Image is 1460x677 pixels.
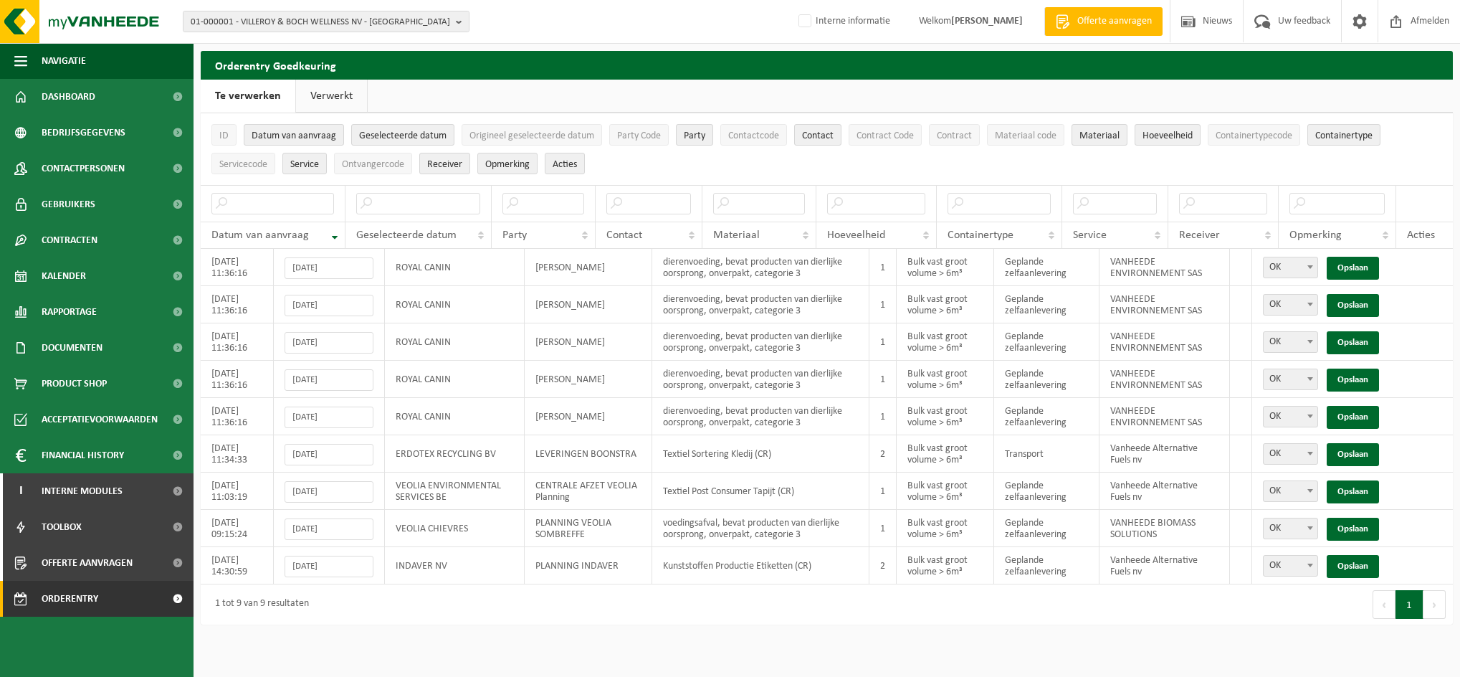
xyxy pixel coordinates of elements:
td: [PERSON_NAME] [525,361,652,398]
td: CENTRALE AFZET VEOLIA Planning [525,473,652,510]
button: ReceiverReceiver: Activate to sort [419,153,470,174]
td: VANHEEDE ENVIRONNEMENT SAS [1099,323,1230,361]
span: Service [1073,229,1107,241]
span: Opmerking [485,159,530,170]
span: Origineel geselecteerde datum [469,131,594,141]
span: Geselecteerde datum [356,229,457,241]
button: Materiaal codeMateriaal code: Activate to sort [987,124,1064,146]
td: 1 [869,510,897,547]
a: Opslaan [1327,518,1379,541]
span: Materiaal code [995,131,1056,141]
td: Geplande zelfaanlevering [994,510,1099,547]
span: OK [1264,257,1317,278]
label: Interne informatie [796,11,890,32]
td: VANHEEDE ENVIRONNEMENT SAS [1099,249,1230,286]
button: HoeveelheidHoeveelheid: Activate to sort [1135,124,1201,146]
span: OK [1263,257,1318,278]
span: OK [1264,369,1317,389]
a: Opslaan [1327,406,1379,429]
span: OK [1263,443,1318,465]
td: Geplande zelfaanlevering [994,398,1099,435]
td: Bulk vast groot volume > 6m³ [897,547,994,584]
span: OK [1263,294,1318,316]
td: 2 [869,435,897,473]
span: Opmerking [1289,229,1342,241]
td: Geplande zelfaanlevering [994,286,1099,323]
button: ContainertypecodeContainertypecode: Activate to sort [1208,124,1300,146]
button: ServicecodeServicecode: Activate to sort [211,153,275,174]
span: Contact [606,229,642,241]
td: ERDOTEX RECYCLING BV [385,435,525,473]
button: MateriaalMateriaal: Activate to sort [1072,124,1127,146]
td: [DATE] 11:36:16 [201,249,274,286]
td: Vanheede Alternative Fuels nv [1099,473,1230,510]
td: 1 [869,323,897,361]
button: ContactcodeContactcode: Activate to sort [720,124,787,146]
td: [DATE] 09:15:24 [201,510,274,547]
span: Toolbox [42,509,82,545]
button: ContainertypeContainertype: Activate to sort [1307,124,1380,146]
td: Bulk vast groot volume > 6m³ [897,435,994,473]
span: Navigatie [42,43,86,79]
td: PLANNING VEOLIA SOMBREFFE [525,510,652,547]
td: INDAVER NV [385,547,525,584]
a: Opslaan [1327,369,1379,392]
span: Acties [1407,229,1435,241]
button: Previous [1373,590,1395,619]
td: [DATE] 14:30:59 [201,547,274,584]
span: OK [1263,369,1318,390]
td: LEVERINGEN BOONSTRA [525,435,652,473]
span: OK [1264,556,1317,576]
span: Rapportage [42,294,97,330]
td: 1 [869,286,897,323]
td: [DATE] 11:03:19 [201,473,274,510]
span: Receiver [1179,229,1220,241]
td: VEOLIA ENVIRONMENTAL SERVICES BE [385,473,525,510]
span: Receiver [427,159,462,170]
span: Kalender [42,258,86,294]
td: ROYAL CANIN [385,286,525,323]
span: Datum van aanvraag [211,229,309,241]
td: ROYAL CANIN [385,323,525,361]
span: Financial History [42,437,124,473]
div: 1 tot 9 van 9 resultaten [208,592,309,617]
span: Bedrijfsgegevens [42,115,125,151]
h2: Orderentry Goedkeuring [201,51,1453,79]
td: Geplande zelfaanlevering [994,323,1099,361]
button: Party CodeParty Code: Activate to sort [609,124,669,146]
td: Bulk vast groot volume > 6m³ [897,286,994,323]
span: Contract [937,131,972,141]
span: Containertype [948,229,1013,241]
span: Materiaal [1079,131,1120,141]
button: 01-000001 - VILLEROY & BOCH WELLNESS NV - [GEOGRAPHIC_DATA] [183,11,469,32]
span: OK [1263,518,1318,539]
td: Bulk vast groot volume > 6m³ [897,249,994,286]
span: Interne modules [42,473,123,509]
span: OK [1263,555,1318,577]
button: PartyParty: Activate to sort [676,124,713,146]
span: Contracten [42,222,97,258]
span: Contract Code [857,131,914,141]
span: Offerte aanvragen [42,545,133,581]
td: Transport [994,435,1099,473]
button: Contract CodeContract Code: Activate to sort [849,124,922,146]
td: ROYAL CANIN [385,361,525,398]
td: VANHEEDE BIOMASS SOLUTIONS [1099,510,1230,547]
td: VANHEEDE ENVIRONNEMENT SAS [1099,398,1230,435]
td: VEOLIA CHIEVRES [385,510,525,547]
span: Containertypecode [1216,131,1292,141]
a: Opslaan [1327,294,1379,317]
span: OK [1264,407,1317,427]
span: Party Code [617,131,661,141]
td: [PERSON_NAME] [525,323,652,361]
span: OK [1264,481,1317,501]
span: Product Shop [42,366,107,402]
span: Containertype [1315,131,1373,141]
a: Offerte aanvragen [1044,7,1163,36]
td: [DATE] 11:36:16 [201,398,274,435]
td: Geplande zelfaanlevering [994,361,1099,398]
button: Geselecteerde datumGeselecteerde datum: Activate to sort [351,124,454,146]
span: Contact [802,131,834,141]
td: Geplande zelfaanlevering [994,249,1099,286]
a: Opslaan [1327,480,1379,503]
